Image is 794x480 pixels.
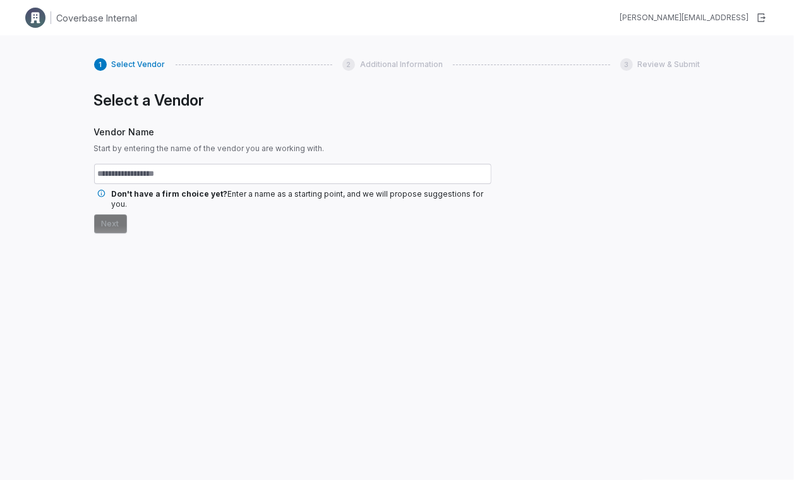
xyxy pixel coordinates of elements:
div: 3 [620,58,633,71]
span: Review & Submit [638,59,701,70]
span: Additional Information [360,59,443,70]
span: Don't have a firm choice yet? [111,189,227,199]
div: 1 [94,58,107,71]
span: Start by entering the name of the vendor you are working with. [94,144,491,154]
h1: Select a Vendor [94,91,491,110]
div: 2 [342,58,355,71]
div: [PERSON_NAME][EMAIL_ADDRESS] [620,13,749,23]
h1: Coverbase Internal [56,11,137,25]
img: Clerk Logo [25,8,45,28]
span: Select Vendor [112,59,165,70]
span: Enter a name as a starting point, and we will propose suggestions for you. [111,189,483,209]
span: Vendor Name [94,125,491,138]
